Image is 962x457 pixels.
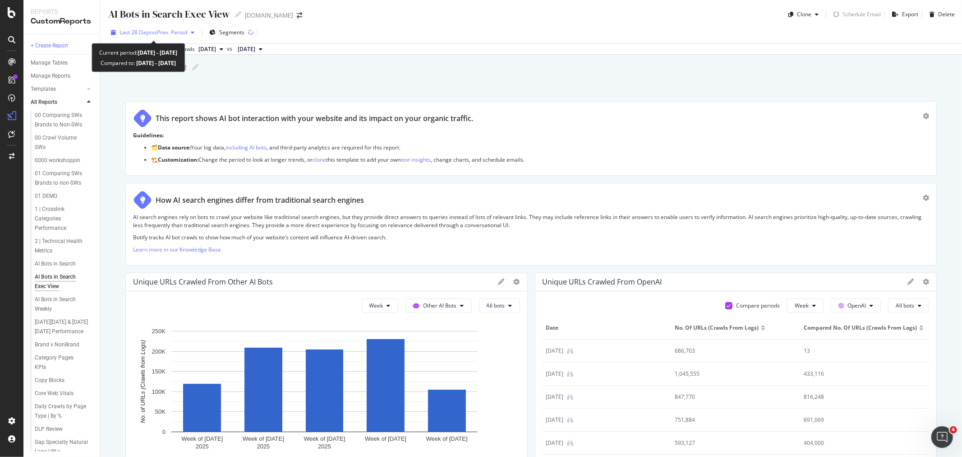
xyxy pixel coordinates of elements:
a: AI Bots in Search Weekly [35,295,93,314]
button: Delete [926,7,955,22]
p: 🗂️ Your log data, , and third-party analytics are required for this report. [151,144,929,151]
div: 25 Aug. 2025 [546,393,564,401]
button: Week [362,298,398,313]
span: No. of URLs (Crawls from Logs) [675,324,759,332]
div: 01 Comparing SWs Brands to non-SWs [35,169,88,188]
div: loading [830,8,842,21]
span: 4 [950,426,957,434]
div: AI Bots in Search [35,259,76,269]
a: 00 Crawl Volume SWs [35,133,93,152]
text: 2025 [196,443,209,450]
button: loadingSchedule Email [830,7,881,22]
div: All Reports [31,98,57,107]
a: Manage Tables [31,58,93,68]
div: DLP Review [35,424,63,434]
div: Brand v NonBrand [35,340,79,350]
div: Unique URLs Crawled from Other AI Bots [133,277,273,286]
a: [DATE][DATE] & [DATE][DATE] Performance [35,317,93,336]
span: vs [227,45,234,53]
text: 150K [152,368,166,375]
div: 751,884 [675,416,784,424]
b: [DATE] - [DATE] [138,49,177,56]
a: including AI bots [226,144,267,151]
span: Other AI Bots [423,302,457,309]
div: 404,000 [804,439,913,447]
a: text insights [400,156,431,163]
div: 1,045,555 [675,370,784,378]
button: Other AI Bots [405,298,472,313]
a: Category Pages KPIs [35,353,93,372]
div: [DOMAIN_NAME] [245,11,293,20]
div: 433,116 [804,370,913,378]
p: 🏗️ Change the period to look at longer trends, or this template to add your own , change charts, ... [151,156,929,163]
span: Week [369,302,383,309]
div: 593,127 [675,439,784,447]
text: Week of [DATE] [426,435,468,442]
a: 01 Comparing SWs Brands to non-SWs [35,169,93,188]
div: 2 | Technical Health Metrics [35,237,87,256]
a: 01 DEMO [35,191,93,201]
div: 691,069 [804,416,913,424]
div: Current period: [99,47,177,58]
div: 686,703 [675,347,784,355]
span: Last 28 Days [120,28,152,36]
button: [DATE] [234,44,266,55]
div: Manage Reports [31,71,70,81]
div: CustomReports [31,16,92,27]
div: How AI search engines differ from traditional search engines [156,195,364,205]
a: Daily Crawls by Page Type | By % [35,402,93,421]
i: Edit report name [192,64,198,70]
text: Week of [DATE] [181,435,223,442]
a: 0000 workshoppin [35,156,93,165]
div: 11 Aug. 2025 [546,347,564,355]
a: + Create Report [31,41,93,51]
button: All bots [479,298,520,313]
div: AI Bots in Search Exec View [35,272,87,291]
text: No. of URLs (Crawls from Logs) [139,340,146,423]
text: Week of [DATE] [365,435,406,442]
span: OpenAI [847,302,866,309]
a: 1 | Crosslink Categories Performance [35,205,93,233]
div: Templates [31,84,56,94]
div: Schedule Email [842,10,881,18]
strong: Data source: [158,144,191,151]
svg: A chart. [133,326,516,453]
div: 18 Aug. 2025 [546,370,564,378]
div: Unique URLs Crawled from OpenAI [543,277,662,286]
button: Export [888,7,918,22]
div: Core Web Vitals [35,389,74,398]
div: 1 Sep. 2025 [546,416,564,424]
span: 2025 Aug. 13th [238,45,255,53]
div: Compared to: [101,58,176,68]
div: Manage Tables [31,58,68,68]
div: 13 [804,347,913,355]
div: 0000 workshoppin [35,156,80,165]
span: 2025 Sep. 10th [198,45,216,53]
div: Category Pages KPIs [35,353,85,372]
div: arrow-right-arrow-left [297,12,302,19]
div: AI Bots in Search Exec View [107,7,230,21]
a: AI Bots in Search [35,259,93,269]
a: DLP Review [35,424,93,434]
a: 00 Comparing SWs Brands to Non-SWs [35,111,93,130]
div: Compare periods [736,302,780,309]
div: Reports [31,7,92,16]
div: Copy Blocks [35,376,64,385]
a: clone [313,156,326,163]
div: How AI search engines differ from traditional search enginesAI search engines rely on bots to cra... [125,183,937,266]
button: Segments [206,25,248,40]
button: Clone [785,7,822,22]
div: 00 Comparing SWs Brands to Non-SWs [35,111,88,130]
p: AI search engines rely on bots to crawl your website like traditional search engines, but they pr... [133,213,929,228]
text: Week of [DATE] [304,435,345,442]
span: Segments [219,28,244,36]
iframe: Intercom live chat [931,426,953,448]
p: Botify tracks AI bot crawls to show how much of your website’s content will influence AI-driven s... [133,233,929,241]
i: Edit report name [235,11,241,18]
span: Compared No. of URLs (Crawls from Logs) [804,324,917,332]
button: Week [787,298,824,313]
button: OpenAI [831,298,881,313]
span: All bots [487,302,505,309]
span: All bots [896,302,914,309]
